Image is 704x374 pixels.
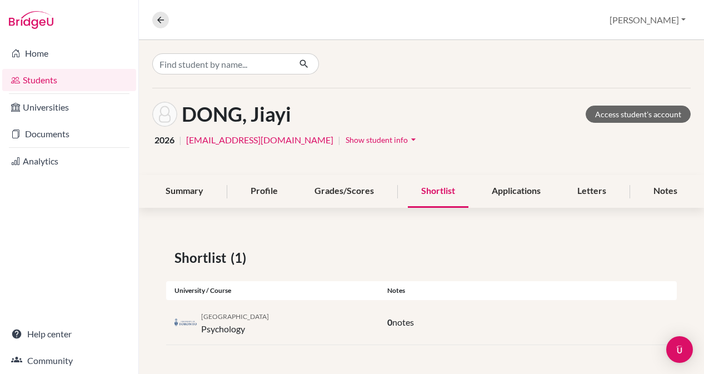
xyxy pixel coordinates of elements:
a: Community [2,350,136,372]
img: Bridge-U [9,11,53,29]
div: Shortlist [408,175,468,208]
a: Students [2,69,136,91]
div: Letters [564,175,620,208]
a: Documents [2,123,136,145]
img: ca_tor_9z1g8r0r.png [174,318,197,327]
a: [EMAIL_ADDRESS][DOMAIN_NAME] [186,133,333,147]
div: Grades/Scores [301,175,387,208]
a: Access student's account [586,106,691,123]
span: | [338,133,341,147]
span: Shortlist [174,248,231,268]
div: Psychology [201,309,269,336]
span: | [179,133,182,147]
span: (1) [231,248,251,268]
div: Open Intercom Messenger [666,336,693,363]
a: Analytics [2,150,136,172]
div: Notes [379,286,677,296]
span: 2026 [154,133,174,147]
i: arrow_drop_down [408,134,419,145]
div: Profile [237,175,291,208]
span: notes [392,317,414,327]
button: [PERSON_NAME] [605,9,691,31]
a: Universities [2,96,136,118]
a: Home [2,42,136,64]
input: Find student by name... [152,53,290,74]
img: Jiayi DONG's avatar [152,102,177,127]
span: Show student info [346,135,408,144]
div: Applications [478,175,554,208]
div: Summary [152,175,217,208]
span: [GEOGRAPHIC_DATA] [201,312,269,321]
button: Show student infoarrow_drop_down [345,131,420,148]
h1: DONG, Jiayi [182,102,291,126]
span: 0 [387,317,392,327]
div: University / Course [166,286,379,296]
div: Notes [640,175,691,208]
a: Help center [2,323,136,345]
